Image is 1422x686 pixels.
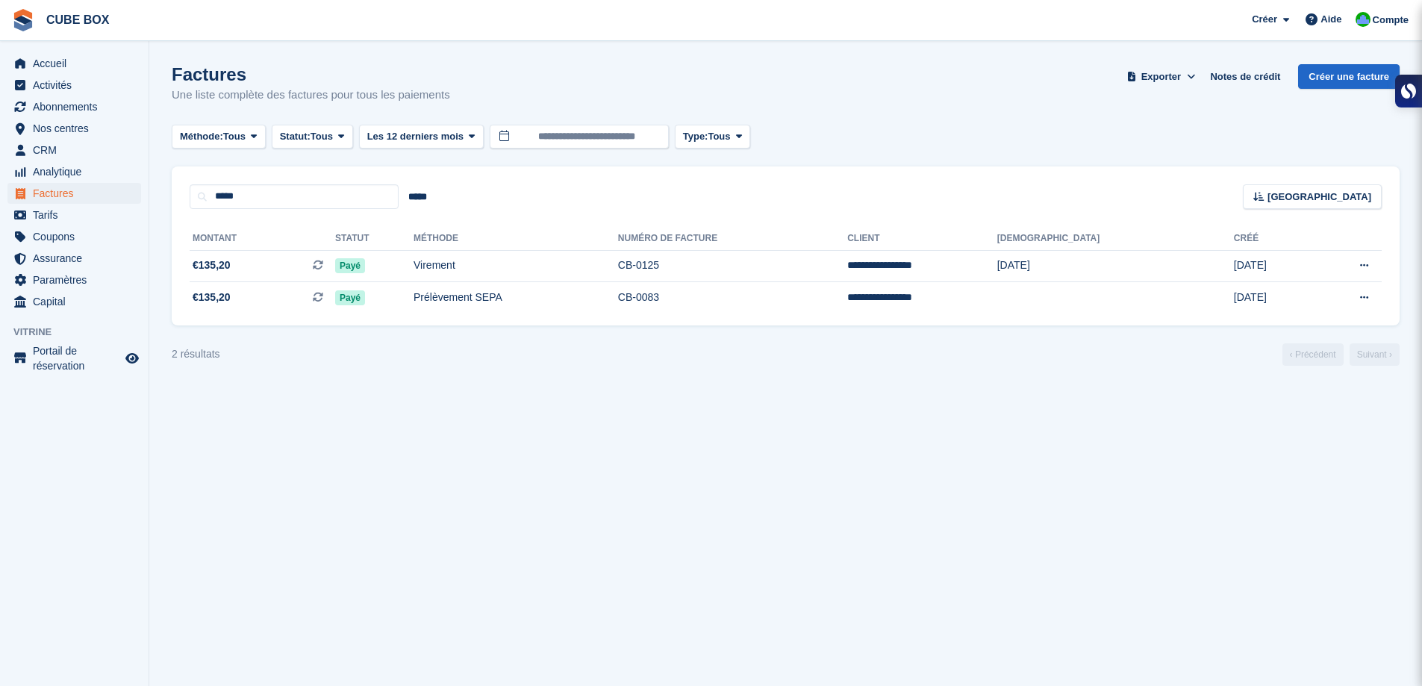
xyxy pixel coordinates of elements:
[223,129,246,144] span: Tous
[33,183,122,204] span: Factures
[7,343,141,373] a: menu
[7,96,141,117] a: menu
[1252,12,1277,27] span: Créer
[708,129,730,144] span: Tous
[7,226,141,247] a: menu
[618,250,847,282] td: CB-0125
[1267,190,1371,205] span: [GEOGRAPHIC_DATA]
[7,118,141,139] a: menu
[7,205,141,225] a: menu
[1141,69,1181,84] span: Exporter
[12,9,34,31] img: stora-icon-8386f47178a22dfd0bd8f6a31ec36ba5ce8667c1dd55bd0f319d3a0aa187defe.svg
[335,258,365,273] span: Payé
[1123,64,1198,89] button: Exporter
[193,290,231,305] span: €135,20
[33,118,122,139] span: Nos centres
[13,325,149,340] span: Vitrine
[33,343,122,373] span: Portail de réservation
[1234,282,1310,314] td: [DATE]
[280,129,311,144] span: Statut:
[33,226,122,247] span: Coupons
[847,227,997,251] th: Client
[33,53,122,74] span: Accueil
[33,96,122,117] span: Abonnements
[272,125,353,149] button: Statut: Tous
[675,125,751,149] button: Type: Tous
[172,87,450,104] p: Une liste complète des factures pour tous les paiements
[33,205,122,225] span: Tarifs
[1350,343,1400,366] a: Suivant
[1204,64,1286,89] a: Notes de crédit
[335,290,365,305] span: Payé
[7,75,141,96] a: menu
[1234,250,1310,282] td: [DATE]
[33,269,122,290] span: Paramètres
[172,64,450,84] h1: Factures
[180,129,223,144] span: Méthode:
[414,227,618,251] th: Méthode
[7,248,141,269] a: menu
[335,227,414,251] th: Statut
[172,125,266,149] button: Méthode: Tous
[618,282,847,314] td: CB-0083
[33,161,122,182] span: Analytique
[414,282,618,314] td: Prélèvement SEPA
[193,258,231,273] span: €135,20
[40,7,115,32] a: CUBE BOX
[367,129,464,144] span: Les 12 derniers mois
[33,140,122,160] span: CRM
[311,129,333,144] span: Tous
[7,53,141,74] a: menu
[33,291,122,312] span: Capital
[7,140,141,160] a: menu
[618,227,847,251] th: Numéro de facture
[1373,13,1409,28] span: Compte
[7,183,141,204] a: menu
[123,349,141,367] a: Boutique d'aperçu
[172,346,220,362] div: 2 résultats
[7,269,141,290] a: menu
[7,161,141,182] a: menu
[683,129,708,144] span: Type:
[997,227,1234,251] th: [DEMOGRAPHIC_DATA]
[359,125,484,149] button: Les 12 derniers mois
[1298,64,1400,89] a: Créer une facture
[997,250,1234,282] td: [DATE]
[33,248,122,269] span: Assurance
[1320,12,1341,27] span: Aide
[1279,343,1403,366] nav: Page
[190,227,335,251] th: Montant
[33,75,122,96] span: Activités
[1356,12,1370,27] img: Cube Box
[1282,343,1344,366] a: Précédent
[414,250,618,282] td: Virement
[1234,227,1310,251] th: Créé
[7,291,141,312] a: menu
